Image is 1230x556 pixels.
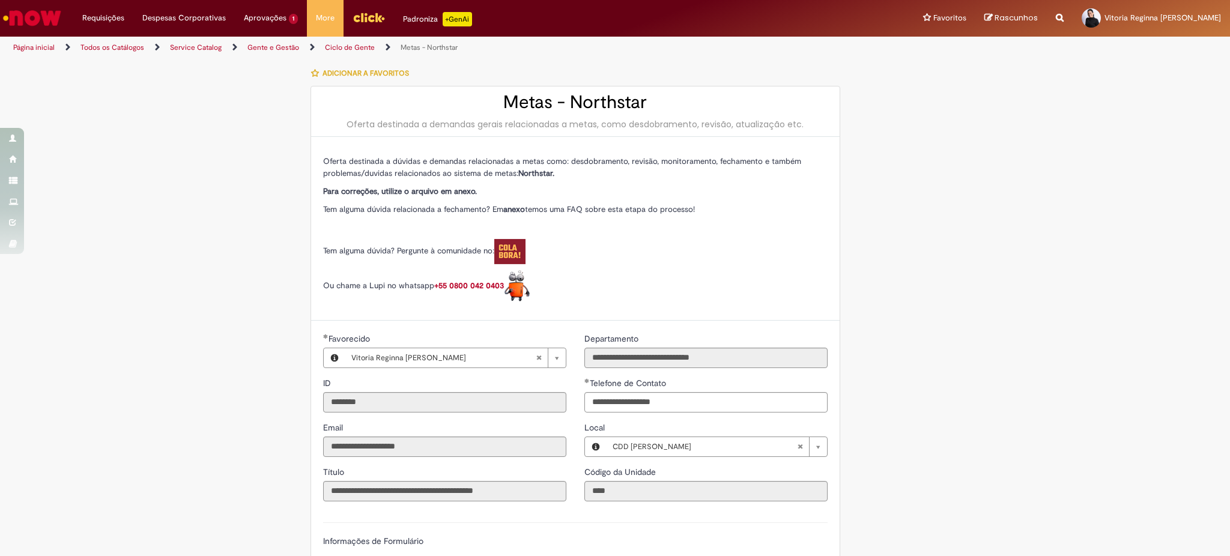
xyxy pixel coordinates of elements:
[401,43,458,52] a: Metas - Northstar
[995,12,1038,23] span: Rascunhos
[325,43,375,52] a: Ciclo de Gente
[80,43,144,52] a: Todos os Catálogos
[503,204,525,214] strong: anexo
[311,61,416,86] button: Adicionar a Favoritos
[518,168,554,178] strong: Northstar.
[323,422,345,434] label: Somente leitura - Email
[323,377,333,389] label: Somente leitura - ID
[584,333,641,344] span: Somente leitura - Departamento
[1104,13,1221,23] span: Vitoria Reginna [PERSON_NAME]
[351,348,536,367] span: Vitoria Reginna [PERSON_NAME]
[590,378,668,388] span: Telefone de Contato
[323,92,828,112] h2: Metas - Northstar
[323,437,566,457] input: Email
[613,437,797,456] span: CDD [PERSON_NAME]
[13,43,55,52] a: Página inicial
[584,378,590,383] span: Obrigatório Preenchido
[791,437,809,456] abbr: Limpar campo Local
[584,422,607,433] span: Local
[443,12,472,26] p: +GenAi
[434,280,530,291] a: +55 0800 042 0403
[584,333,641,345] label: Somente leitura - Departamento
[323,467,347,477] span: Somente leitura - Título
[323,118,828,130] div: Oferta destinada a demandas gerais relacionadas a metas, como desdobramento, revisão, atualização...
[353,8,385,26] img: click_logo_yellow_360x200.png
[984,13,1038,24] a: Rascunhos
[323,68,409,78] span: Adicionar a Favoritos
[323,156,801,178] span: Oferta destinada a dúvidas e demandas relacionadas a metas como: desdobramento, revisão, monitora...
[345,348,566,367] a: Vitoria Reginna [PERSON_NAME]Limpar campo Favorecido
[323,378,333,388] span: Somente leitura - ID
[247,43,299,52] a: Gente e Gestão
[933,12,966,24] span: Favoritos
[585,437,607,456] button: Local, Visualizar este registro CDD João Pessoa
[244,12,286,24] span: Aprovações
[530,348,548,367] abbr: Limpar campo Favorecido
[323,280,530,291] span: Ou chame a Lupi no whatsapp
[323,536,423,546] label: Informações de Formulário
[323,246,526,256] span: Tem alguma dúvida? Pergunte à comunidade no:
[607,437,827,456] a: CDD [PERSON_NAME]Limpar campo Local
[142,12,226,24] span: Despesas Corporativas
[323,422,345,433] span: Somente leitura - Email
[403,12,472,26] div: Padroniza
[494,239,526,264] img: Colabora%20logo.pngx
[323,186,477,196] strong: Para correções, utilize o arquivo em anexo.
[584,392,828,412] input: Telefone de Contato
[82,12,124,24] span: Requisições
[289,14,298,24] span: 1
[1,6,63,30] img: ServiceNow
[323,204,695,214] span: Tem alguma dúvida relacionada a fechamento? Em temos uma FAQ sobre esta etapa do processo!
[170,43,222,52] a: Service Catalog
[323,392,566,412] input: ID
[584,348,828,368] input: Departamento
[9,37,811,59] ul: Trilhas de página
[494,246,526,256] a: Colabora
[504,270,530,302] img: Lupi%20logo.pngx
[323,466,347,478] label: Somente leitura - Título
[584,481,828,501] input: Código da Unidade
[329,333,372,344] span: Necessários - Favorecido
[316,12,335,24] span: More
[584,467,658,477] span: Somente leitura - Código da Unidade
[584,466,658,478] label: Somente leitura - Código da Unidade
[324,348,345,367] button: Favorecido, Visualizar este registro Vitoria Reginna Cavalcante Ferreira
[323,481,566,501] input: Título
[323,334,329,339] span: Obrigatório Preenchido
